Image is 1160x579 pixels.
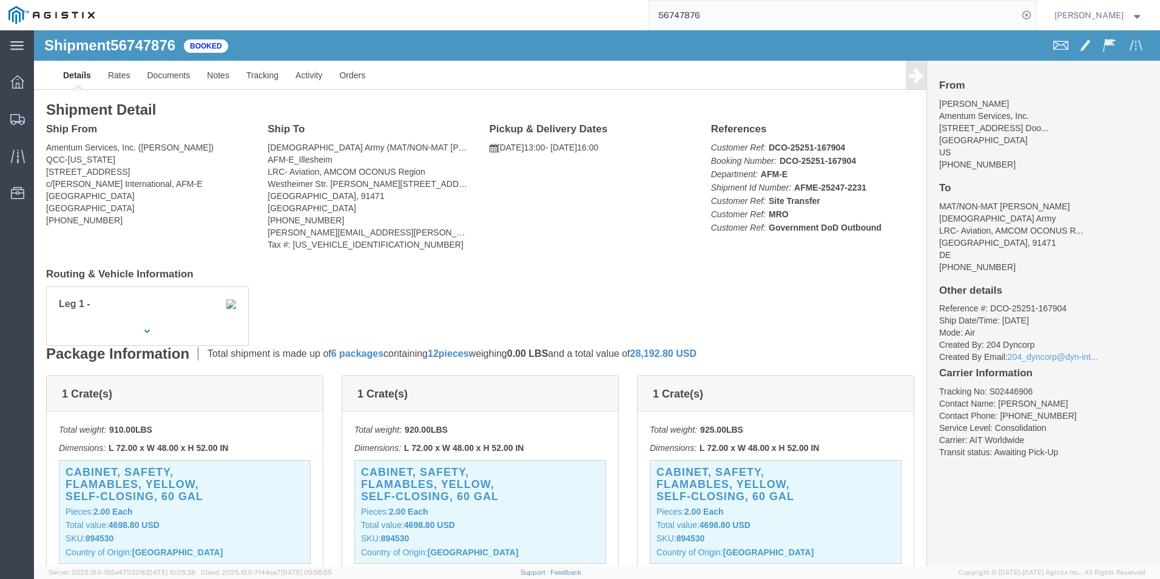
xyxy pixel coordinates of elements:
[34,30,1160,566] iframe: FS Legacy Container
[550,569,581,576] a: Feedback
[649,1,1018,30] input: Search for shipment number, reference number
[521,569,551,576] a: Support
[1054,8,1144,22] button: [PERSON_NAME]
[959,567,1145,578] span: Copyright © [DATE]-[DATE] Agistix Inc., All Rights Reserved
[49,569,195,576] span: Server: 2025.19.0-192a4753216
[201,569,332,576] span: Client: 2025.19.0-7f44ea7
[146,569,195,576] span: [DATE] 10:05:38
[8,6,95,24] img: logo
[281,569,332,576] span: [DATE] 09:58:55
[1054,8,1124,22] span: Bobby Brinkley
